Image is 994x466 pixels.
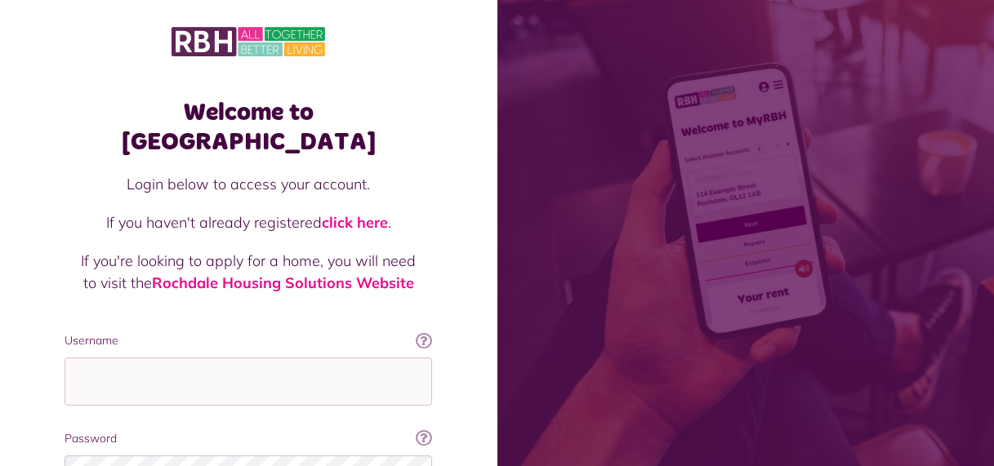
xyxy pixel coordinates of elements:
[81,250,416,294] p: If you're looking to apply for a home, you will need to visit the
[152,273,414,292] a: Rochdale Housing Solutions Website
[172,24,325,59] img: MyRBH
[322,213,388,232] a: click here
[81,173,416,195] p: Login below to access your account.
[65,430,432,447] label: Password
[65,98,432,157] h1: Welcome to [GEOGRAPHIC_DATA]
[65,332,432,349] label: Username
[81,211,416,233] p: If you haven't already registered .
